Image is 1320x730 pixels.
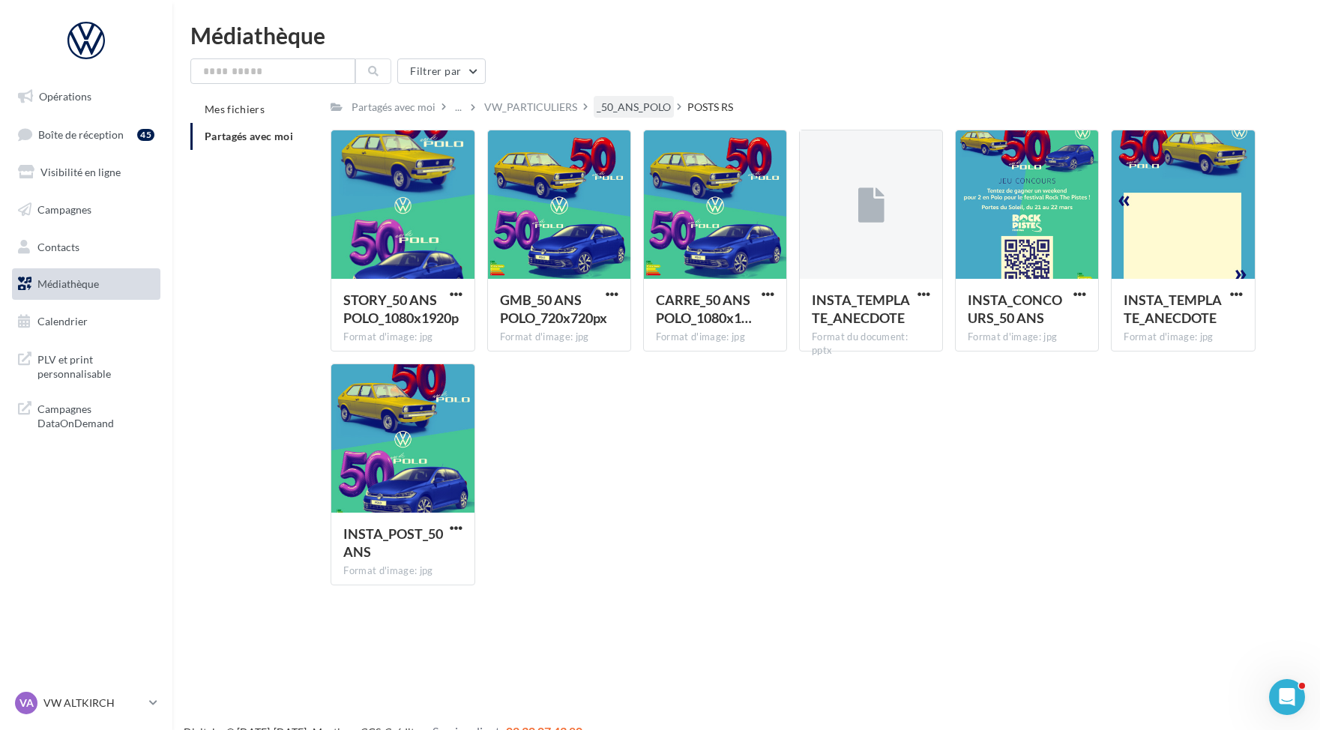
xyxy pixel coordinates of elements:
div: Format d'image: jpg [968,331,1086,344]
div: Format d'image: jpg [656,331,774,344]
a: Calendrier [9,306,163,337]
iframe: Intercom live chat [1269,679,1305,715]
a: Médiathèque [9,268,163,300]
span: INSTA_TEMPLATE_ANECDOTE [1124,292,1222,326]
span: Partagés avec moi [205,130,293,142]
div: 45 [137,129,154,141]
a: Visibilité en ligne [9,157,163,188]
span: INSTA_TEMPLATE_ANECDOTE [812,292,910,326]
button: Filtrer par [397,58,486,84]
span: GMB_50 ANS POLO_720x720px [500,292,607,326]
span: INSTA_POST_50 ANS [343,525,443,560]
a: Campagnes DataOnDemand [9,393,163,437]
div: ... [452,97,465,118]
span: Campagnes [37,203,91,216]
span: Médiathèque [37,277,99,290]
div: Format d'image: jpg [343,331,462,344]
span: VA [19,696,34,711]
span: Opérations [39,90,91,103]
span: Campagnes DataOnDemand [37,399,154,431]
a: PLV et print personnalisable [9,343,163,387]
span: CARRE_50 ANS POLO_1080x1080px [656,292,752,326]
div: Partagés avec moi [352,100,436,115]
span: Visibilité en ligne [40,166,121,178]
span: Calendrier [37,315,88,328]
a: VA VW ALTKIRCH [12,689,160,717]
div: _50_ANS_POLO [597,100,671,115]
span: STORY_50 ANS POLO_1080x1920p [343,292,459,326]
a: Campagnes [9,194,163,226]
div: Médiathèque [190,24,1302,46]
a: Opérations [9,81,163,112]
div: VW_PARTICULIERS [484,100,577,115]
a: Boîte de réception45 [9,118,163,151]
span: Mes fichiers [205,103,265,115]
p: VW ALTKIRCH [43,696,143,711]
div: Format d'image: jpg [343,564,462,578]
span: INSTA_CONCOURS_50 ANS [968,292,1062,326]
span: Boîte de réception [38,127,124,140]
div: POSTS RS [687,100,733,115]
span: Contacts [37,240,79,253]
div: Format du document: pptx [812,331,930,358]
div: Format d'image: jpg [500,331,618,344]
a: Contacts [9,232,163,263]
div: Format d'image: jpg [1124,331,1242,344]
span: PLV et print personnalisable [37,349,154,381]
